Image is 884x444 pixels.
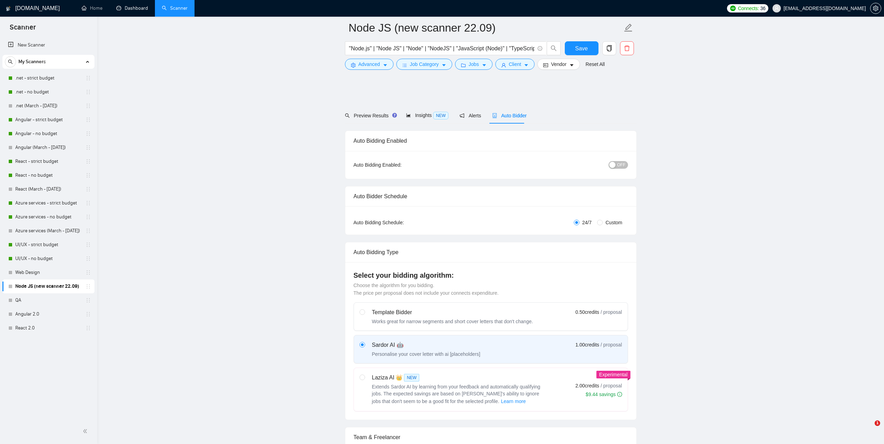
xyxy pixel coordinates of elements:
span: Scanner [4,22,41,37]
img: logo [6,3,11,14]
span: holder [85,200,91,206]
span: holder [85,103,91,109]
div: Works great for narrow segments and short cover letters that don't change. [372,318,533,325]
button: search [5,56,16,67]
div: Laziza AI [372,374,546,382]
span: Save [575,44,588,53]
a: Azure services (March - [DATE]) [15,224,81,238]
span: Connects: [738,5,759,12]
div: Auto Bidding Enabled [354,131,628,151]
span: holder [85,186,91,192]
button: idcardVendorcaret-down [537,59,580,70]
span: My Scanners [18,55,46,69]
span: Jobs [469,60,479,68]
span: holder [85,325,91,331]
button: Laziza AI NEWExtends Sardor AI by learning from your feedback and automatically qualifying jobs. ... [501,397,526,405]
span: search [547,45,560,51]
span: double-left [83,428,90,435]
div: Auto Bidding Type [354,242,628,262]
button: search [547,41,561,55]
span: 1.00 credits [576,341,599,349]
a: searchScanner [162,5,188,11]
span: holder [85,159,91,164]
button: barsJob Categorycaret-down [396,59,452,70]
span: 0.50 credits [576,308,599,316]
span: caret-down [569,62,574,68]
a: .net - strict budget [15,71,81,85]
a: React (March - [DATE]) [15,182,81,196]
span: holder [85,298,91,303]
span: holder [85,173,91,178]
span: / proposal [601,309,622,316]
button: setting [870,3,881,14]
span: 1 [875,420,880,426]
span: Custom [603,219,625,226]
a: React - no budget [15,168,81,182]
span: holder [85,228,91,234]
span: 2.00 credits [576,382,599,389]
span: folder [461,62,466,68]
div: Personalise your cover letter with ai [placeholders] [372,351,480,358]
span: caret-down [383,62,388,68]
span: 36 [760,5,766,12]
span: edit [624,23,633,32]
span: holder [85,214,91,220]
a: setting [870,6,881,11]
a: .net - no budget [15,85,81,99]
span: 24/7 [579,219,594,226]
div: Sardor AI 🤖 [372,341,480,349]
h4: Select your bidding algorithm: [354,270,628,280]
a: Reset All [586,60,605,68]
span: info-circle [617,392,622,397]
span: search [345,113,350,118]
span: notification [460,113,464,118]
button: copy [602,41,616,55]
button: Save [565,41,598,55]
a: UI/UX - strict budget [15,238,81,252]
input: Scanner name... [349,19,622,36]
span: NEW [404,374,419,382]
a: Angular (March - [DATE]) [15,141,81,154]
span: Choose the algorithm for you bidding. The price per proposal does not include your connects expen... [354,283,499,296]
span: delete [620,45,634,51]
span: holder [85,311,91,317]
span: caret-down [441,62,446,68]
span: Vendor [551,60,566,68]
a: Web Design [15,266,81,279]
div: $9.44 savings [586,391,622,398]
span: holder [85,89,91,95]
span: info-circle [538,46,542,51]
span: NEW [433,112,448,119]
span: setting [351,62,356,68]
span: setting [870,6,881,11]
span: robot [492,113,497,118]
span: Preview Results [345,113,395,118]
span: holder [85,75,91,81]
a: Angular 2.0 [15,307,81,321]
span: Auto Bidder [492,113,527,118]
span: caret-down [524,62,529,68]
button: delete [620,41,634,55]
span: search [5,59,16,64]
span: Extends Sardor AI by learning from your feedback and automatically qualifying jobs. The expected ... [372,384,540,404]
span: Job Category [410,60,439,68]
span: holder [85,242,91,248]
span: holder [85,145,91,150]
a: Node JS (new scanner 22.09) [15,279,81,293]
li: My Scanners [2,55,94,335]
span: Insights [406,112,448,118]
span: user [774,6,779,11]
span: Advanced [358,60,380,68]
a: Azure services - no budget [15,210,81,224]
span: Learn more [501,397,526,405]
iframe: Intercom live chat [860,420,877,437]
span: holder [85,256,91,261]
a: New Scanner [8,38,89,52]
a: UI/UX - no budget [15,252,81,266]
span: Experimental [599,372,628,377]
span: bars [402,62,407,68]
div: Template Bidder [372,308,533,317]
button: folderJobscaret-down [455,59,493,70]
a: homeHome [82,5,102,11]
li: New Scanner [2,38,94,52]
